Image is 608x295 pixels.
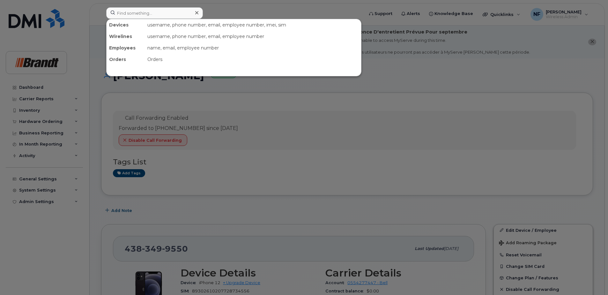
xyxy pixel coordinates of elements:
[107,19,145,31] div: Devices
[145,42,361,54] div: name, email, employee number
[145,31,361,42] div: username, phone number, email, employee number
[107,54,145,65] div: Orders
[107,42,145,54] div: Employees
[145,19,361,31] div: username, phone number, email, employee number, imei, sim
[145,54,361,65] div: Orders
[107,31,145,42] div: Wirelines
